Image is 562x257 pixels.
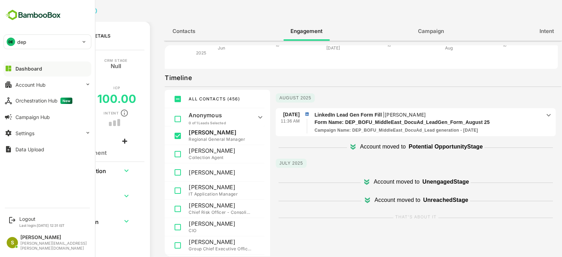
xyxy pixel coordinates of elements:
[7,38,15,46] div: DE
[14,162,114,238] table: collapsible table
[43,33,86,39] p: Account Details
[86,62,97,68] h5: Null
[19,223,65,228] p: Last login: [DATE] 12:31 IST
[259,111,275,118] p: [DATE]
[164,154,227,161] p: Collection Agent
[164,191,227,198] p: IT Application Manager
[164,227,227,234] p: CIO
[26,86,46,90] p: Account
[4,126,91,140] button: Settings
[164,147,227,154] p: [PERSON_NAME]
[4,35,91,49] div: DEdep
[97,191,107,201] button: expand row
[97,216,107,226] button: expand row
[393,27,419,36] span: Campaign
[171,50,182,55] text: 2025
[30,59,43,62] p: Stage
[398,178,445,186] p: Unengaged Stage
[20,92,52,106] h5: 50.35
[18,7,61,15] h2: Banque Misr
[193,45,201,51] text: Jun
[15,98,72,104] div: Orchestration Hub
[266,27,298,36] span: Engagement
[73,92,112,106] h5: 100.00
[21,62,53,78] h5: Potential Opportunity
[4,110,91,124] button: Campaign Hub
[290,111,516,119] p: LinkedIn Lead Gen Form Fill
[97,165,107,176] button: expand row
[15,130,34,136] div: Settings
[146,108,240,126] div: Anonymous0 of 1 Leads Selected
[302,45,315,51] text: [DATE]
[164,245,227,252] p: Group Chief Executive Officer
[399,196,444,204] p: Unreached Stage
[164,96,215,101] span: ALL CONTACTS ( 456 )
[60,98,72,104] span: New
[24,150,105,156] h1: No Comment
[164,169,227,176] p: [PERSON_NAME]
[97,121,99,124] button: trend
[4,61,91,75] button: Dashboard
[164,220,227,227] p: [PERSON_NAME]
[515,27,529,36] span: Intent
[360,112,401,118] p: [PERSON_NAME]
[349,178,395,186] p: Account moved to
[384,143,458,151] p: Potential Opportunity Stage
[17,110,45,113] p: Engagement
[89,86,95,90] p: ICP
[4,78,91,92] button: Account Hub
[140,72,167,84] p: Timeline
[350,196,396,204] p: Account moved to
[256,118,275,125] p: 11:36 AM
[371,213,412,221] label: THAT'S ABOUT IT
[164,136,227,143] p: Regional General Manager
[17,38,26,46] p: dep
[290,127,453,133] p: DEP_BOFU_MiddleEast_DocuAd_Lead generation - Aug 13, 2025
[80,59,103,62] p: CRM Stage
[7,6,17,16] button: back
[139,22,537,41] div: full width tabs example
[164,112,227,119] p: Anonymous
[4,94,91,108] button: Orchestration HubNew
[279,111,286,117] img: linkedin.png
[164,120,227,125] p: 0 of 1 Leads Selected
[420,45,428,51] text: Aug
[7,237,18,248] div: S
[335,143,381,151] p: Account moved to
[20,235,88,240] div: [PERSON_NAME]
[79,111,94,115] p: Intent
[15,114,50,120] div: Campaign Hub
[290,111,528,133] div: LinkedIn Lead Gen Form Fill|[PERSON_NAME]DEP_BOFU_MiddleEast_DocuAd_LeadGen_Form_August 25DEP_BOF...
[14,187,90,204] th: Contact Information
[20,116,52,130] h5: 29.07
[251,159,282,168] p: July 2025
[164,184,227,191] p: [PERSON_NAME]
[164,238,227,245] p: [PERSON_NAME]
[24,137,47,142] div: Comments
[251,43,255,48] text: 16
[362,43,366,48] text: 16
[15,66,42,72] div: Dashboard
[251,93,290,103] p: August 2025
[20,241,88,251] div: [PERSON_NAME][EMAIL_ADDRESS][PERSON_NAME][DOMAIN_NAME]
[19,216,65,222] div: Logout
[357,112,402,118] p: |
[164,129,227,136] p: [PERSON_NAME]
[15,82,46,88] div: Account Hub
[65,7,73,15] svg: Click to close Account details panel
[164,209,227,216] p: Chief Risk Officer - Consolidated Risk Group Head
[4,142,91,156] button: Data Upload
[290,119,505,126] p: DEP_BOFU_MiddleEast_DocuAd_LeadGen_Form_August 25
[148,27,171,36] span: Contacts
[4,8,63,22] img: BambooboxFullLogoMark.5f36c76dfaba33ec1ec1367b70bb1252.svg
[14,213,90,230] th: Additional Information
[478,43,482,48] text: 16
[15,146,44,152] div: Data Upload
[164,202,227,209] p: [PERSON_NAME]
[14,162,90,179] th: Organisation Information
